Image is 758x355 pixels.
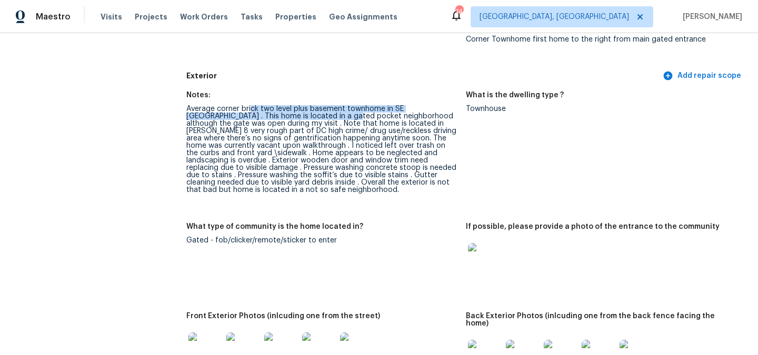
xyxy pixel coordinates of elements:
[466,92,564,99] h5: What is the dwelling type ?
[186,105,457,194] div: Average corner brick two level plus basement townhome in SE [GEOGRAPHIC_DATA] . This home is loca...
[275,12,316,22] span: Properties
[466,105,737,113] div: Townhouse
[679,12,742,22] span: [PERSON_NAME]
[186,70,661,82] h5: Exterior
[466,312,737,327] h5: Back Exterior Photos (inlcuding one from the back fence facing the home)
[661,66,745,86] button: Add repair scope
[101,12,122,22] span: Visits
[186,237,457,244] div: Gated - fob/clicker/remote/sticker to enter
[186,312,380,320] h5: Front Exterior Photos (inlcuding one from the street)
[466,36,737,43] div: Corner Townhome first home to the right from main gated entrance
[329,12,397,22] span: Geo Assignments
[135,12,167,22] span: Projects
[36,12,71,22] span: Maestro
[466,223,720,230] h5: If possible, please provide a photo of the entrance to the community
[455,6,463,17] div: 14
[186,223,363,230] h5: What type of community is the home located in?
[480,12,629,22] span: [GEOGRAPHIC_DATA], [GEOGRAPHIC_DATA]
[186,92,211,99] h5: Notes:
[665,69,741,83] span: Add repair scope
[241,13,263,21] span: Tasks
[180,12,228,22] span: Work Orders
